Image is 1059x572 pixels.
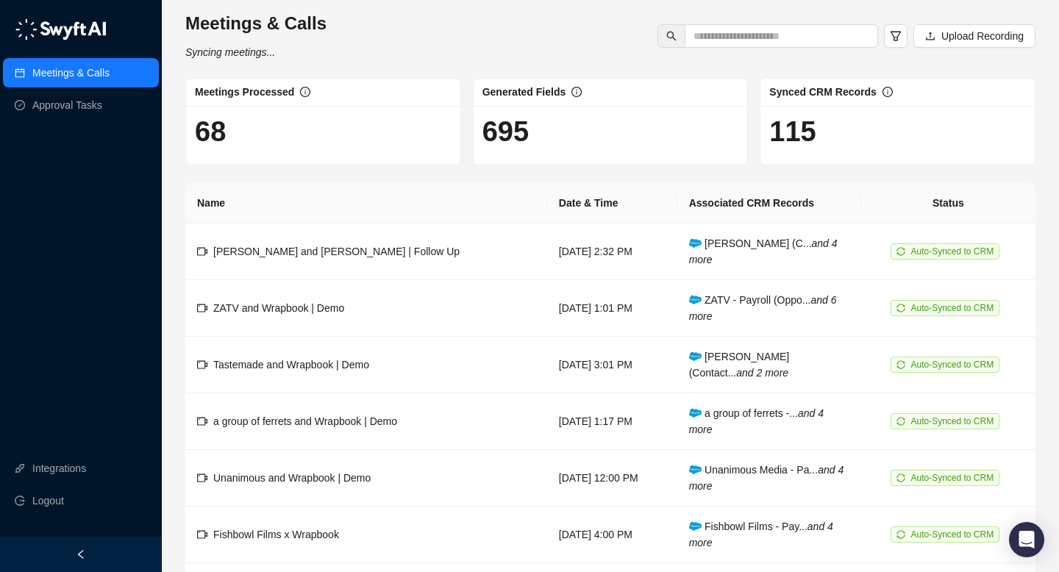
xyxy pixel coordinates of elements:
td: [DATE] 12:00 PM [547,450,677,507]
h3: Meetings & Calls [185,12,327,35]
i: Syncing meetings... [185,46,275,58]
i: and 2 more [736,367,788,379]
span: ZATV - Payroll (Oppo... [689,294,837,322]
a: Approval Tasks [32,90,102,120]
span: Auto-Synced to CRM [910,303,994,313]
span: Unanimous Media - Pa... [689,464,844,492]
span: a group of ferrets and Wrapbook | Demo [213,415,397,427]
td: [DATE] 4:00 PM [547,507,677,563]
span: Fishbowl Films - Pay... [689,521,833,548]
span: search [666,31,677,41]
span: Logout [32,486,64,515]
span: video-camera [197,529,207,540]
th: Status [861,183,1035,224]
span: Auto-Synced to CRM [910,246,994,257]
h1: 68 [195,115,452,149]
span: left [76,549,86,560]
div: Open Intercom Messenger [1009,522,1044,557]
span: sync [896,247,905,256]
span: sync [896,473,905,482]
span: info-circle [571,87,582,97]
span: filter [890,30,902,42]
a: Meetings & Calls [32,58,110,87]
span: video-camera [197,473,207,483]
span: Auto-Synced to CRM [910,473,994,483]
span: Fishbowl Films x Wrapbook [213,529,339,540]
span: video-camera [197,360,207,370]
span: Synced CRM Records [769,86,876,98]
span: Auto-Synced to CRM [910,416,994,426]
img: logo-05li4sbe.png [15,18,107,40]
span: video-camera [197,416,207,426]
h1: 695 [482,115,739,149]
th: Associated CRM Records [677,183,861,224]
span: video-camera [197,246,207,257]
span: Upload Recording [941,28,1024,44]
span: sync [896,417,905,426]
span: [PERSON_NAME] (C... [689,237,838,265]
span: [PERSON_NAME] and [PERSON_NAME] | Follow Up [213,246,460,257]
i: and 4 more [689,521,833,548]
i: and 4 more [689,237,838,265]
td: [DATE] 1:01 PM [547,280,677,337]
i: and 4 more [689,464,844,492]
span: Unanimous and Wrapbook | Demo [213,472,371,484]
span: Auto-Synced to CRM [910,529,994,540]
span: Meetings Processed [195,86,294,98]
span: [PERSON_NAME] (Contact... [689,351,790,379]
i: and 6 more [689,294,837,322]
span: a group of ferrets -... [689,407,824,435]
i: and 4 more [689,407,824,435]
button: Upload Recording [913,24,1035,48]
span: Auto-Synced to CRM [910,360,994,370]
span: Tastemade and Wrapbook | Demo [213,359,369,371]
span: sync [896,304,905,312]
td: [DATE] 1:17 PM [547,393,677,450]
span: logout [15,496,25,506]
span: sync [896,530,905,539]
span: sync [896,360,905,369]
span: Generated Fields [482,86,566,98]
span: video-camera [197,303,207,313]
th: Date & Time [547,183,677,224]
h1: 115 [769,115,1026,149]
td: [DATE] 2:32 PM [547,224,677,280]
span: ZATV and Wrapbook | Demo [213,302,344,314]
td: [DATE] 3:01 PM [547,337,677,393]
th: Name [185,183,547,224]
span: info-circle [300,87,310,97]
span: info-circle [883,87,893,97]
span: upload [925,31,935,41]
a: Integrations [32,454,86,483]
